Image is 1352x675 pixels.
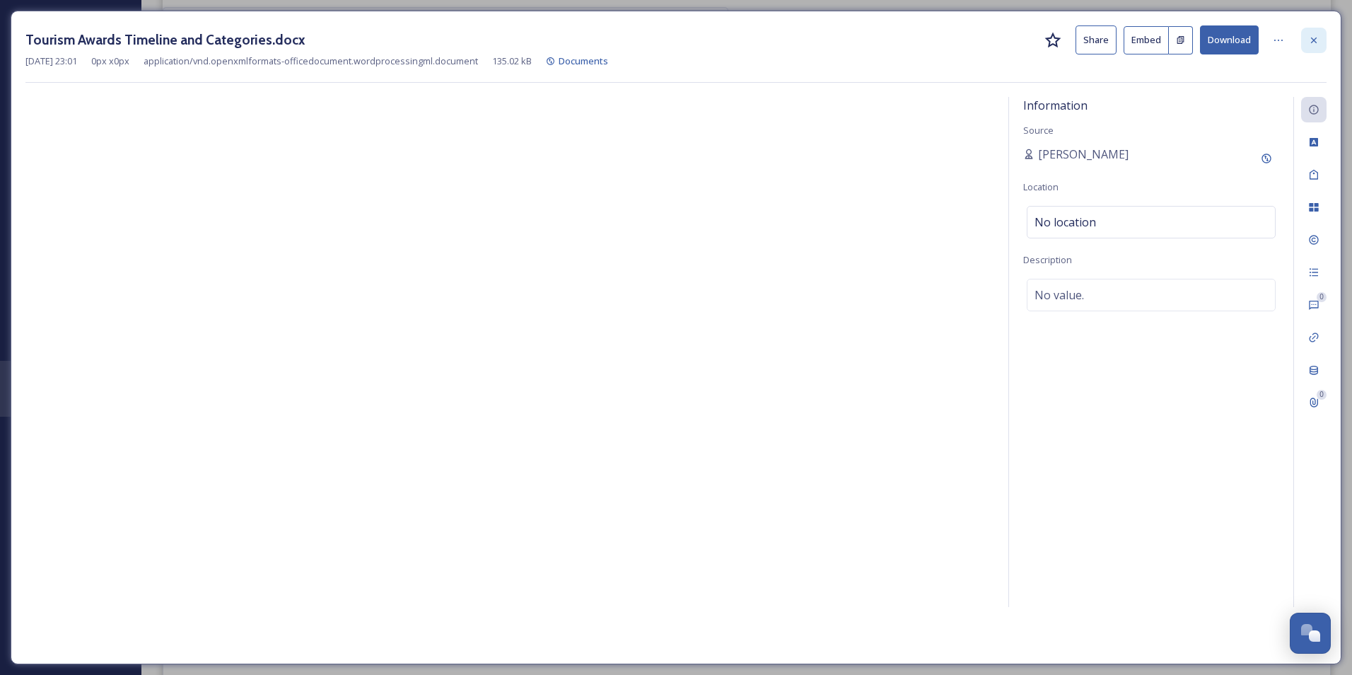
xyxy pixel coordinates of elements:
[25,54,77,68] span: [DATE] 23:01
[1023,180,1059,193] span: Location
[91,54,129,68] span: 0 px x 0 px
[1023,124,1054,137] span: Source
[1290,613,1331,654] button: Open Chat
[1035,214,1096,231] span: No location
[1200,25,1259,54] button: Download
[1038,146,1129,163] span: [PERSON_NAME]
[25,30,305,50] h3: Tourism Awards Timeline and Categories.docx
[1124,26,1169,54] button: Embed
[559,54,608,67] span: Documents
[1076,25,1117,54] button: Share
[1317,292,1327,302] div: 0
[1317,390,1327,400] div: 0
[1035,287,1084,304] span: No value.
[1023,253,1072,266] span: Description
[492,54,532,68] span: 135.02 kB
[144,54,478,68] span: application/vnd.openxmlformats-officedocument.wordprocessingml.document
[25,97,994,650] iframe: msdoc-iframe
[1023,98,1088,113] span: Information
